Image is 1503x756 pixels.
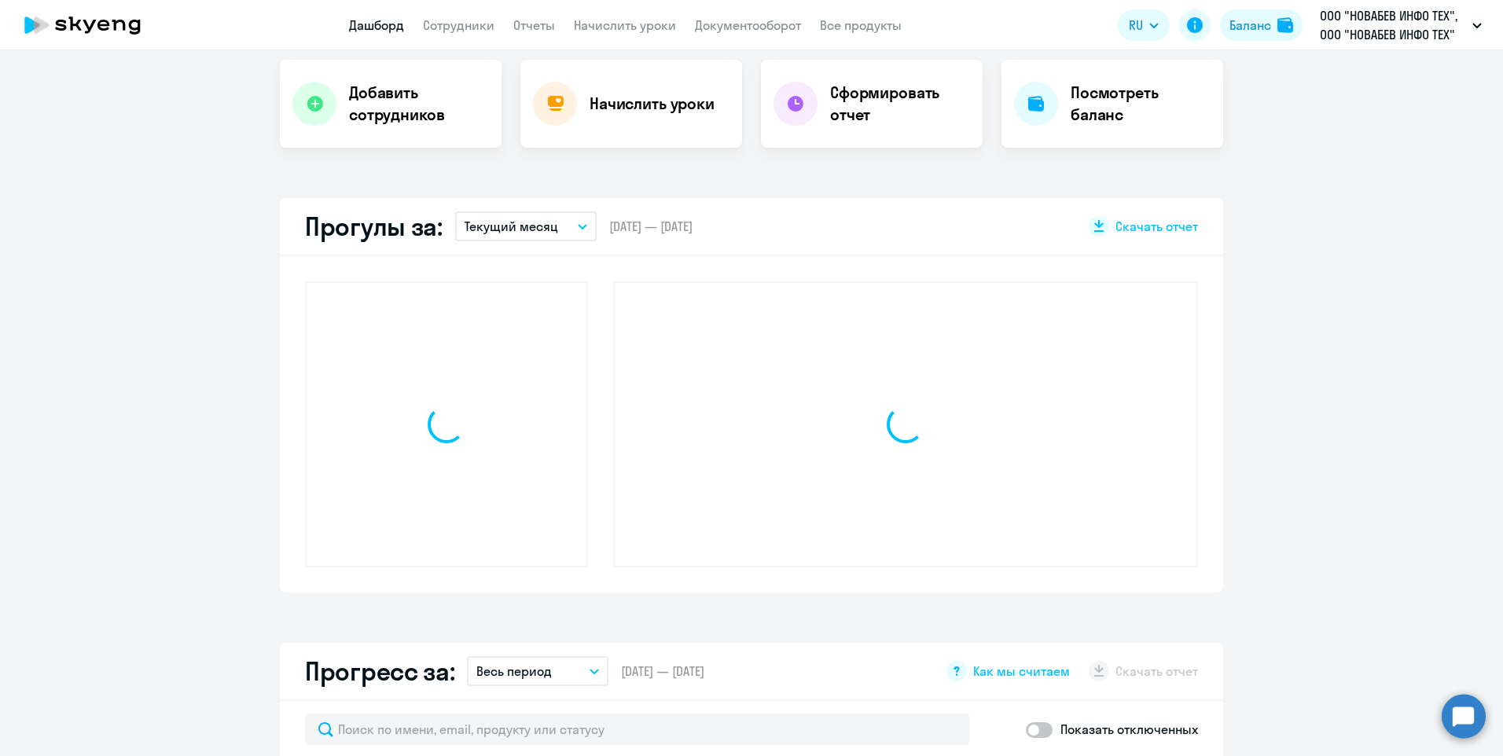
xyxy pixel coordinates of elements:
[305,211,443,242] h2: Прогулы за:
[820,17,902,33] a: Все продукты
[973,662,1070,680] span: Как мы считаем
[1129,16,1143,35] span: RU
[1320,6,1466,44] p: ООО "НОВАБЕВ ИНФО ТЕХ", ООО "НОВАБЕВ ИНФО ТЕХ"
[609,218,693,235] span: [DATE] — [DATE]
[476,662,552,681] p: Весь период
[513,17,555,33] a: Отчеты
[465,217,558,236] p: Текущий месяц
[1220,9,1303,41] button: Балансbalance
[305,714,970,745] input: Поиск по имени, email, продукту или статусу
[695,17,801,33] a: Документооборот
[1060,720,1198,739] p: Показать отключенных
[305,655,454,687] h2: Прогресс за:
[467,656,608,686] button: Весь период
[1071,82,1211,126] h4: Посмотреть баланс
[621,662,704,680] span: [DATE] — [DATE]
[349,17,404,33] a: Дашборд
[1229,16,1271,35] div: Баланс
[349,82,489,126] h4: Добавить сотрудников
[574,17,676,33] a: Начислить уроки
[455,211,597,241] button: Текущий месяц
[590,93,715,115] h4: Начислить уроки
[1277,17,1293,33] img: balance
[830,82,970,126] h4: Сформировать отчет
[1115,218,1198,235] span: Скачать отчет
[1118,9,1170,41] button: RU
[423,17,494,33] a: Сотрудники
[1312,6,1490,44] button: ООО "НОВАБЕВ ИНФО ТЕХ", ООО "НОВАБЕВ ИНФО ТЕХ"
